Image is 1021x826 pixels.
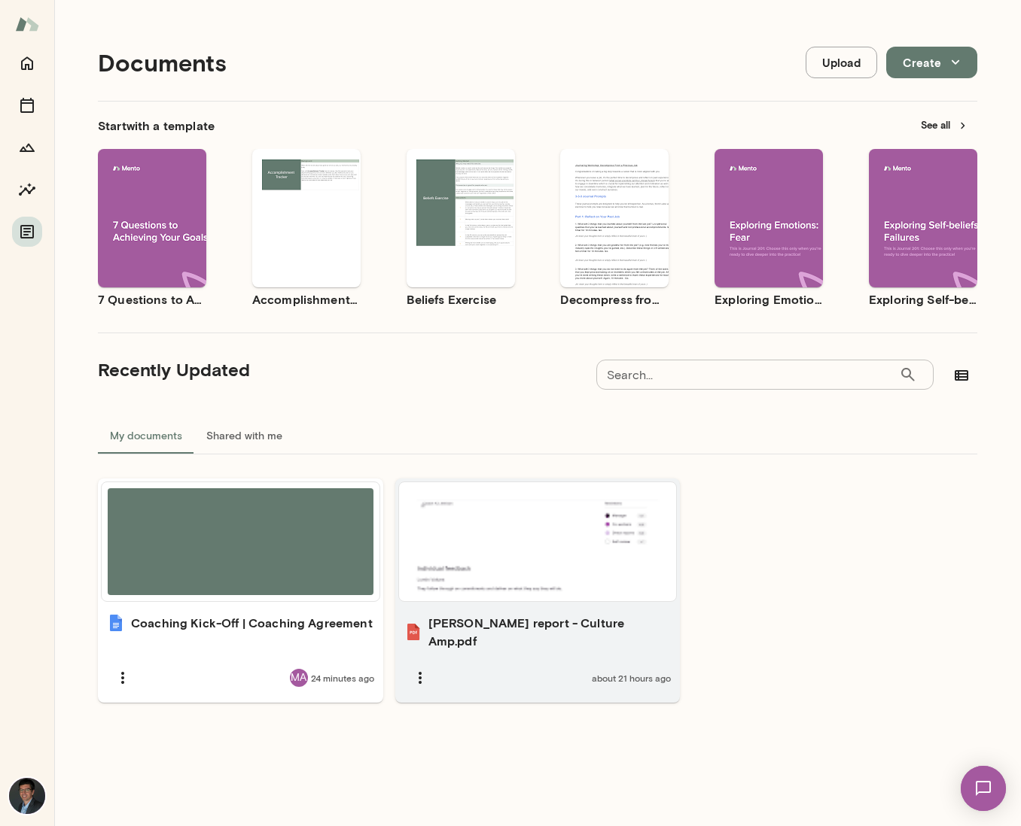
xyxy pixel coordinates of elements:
button: Upload [806,47,877,78]
span: about 21 hours ago [592,672,671,684]
button: Insights [12,175,42,205]
h6: Beliefs Exercise [407,290,515,308]
button: Create [886,47,977,78]
img: Mento [15,10,39,38]
img: Coaching Kick-Off | Coaching Agreement [107,614,125,632]
h4: Documents [98,48,227,77]
h6: Decompress from a Job [560,290,669,308]
h6: [PERSON_NAME] report - Culture Amp.pdf [428,614,672,650]
button: My documents [98,418,194,454]
button: Home [12,48,42,78]
h6: 7 Questions to Achieving Your Goals [98,290,206,308]
div: documents tabs [98,418,977,454]
div: MA [290,669,308,687]
h6: Start with a template [98,117,215,135]
h5: Recently Updated [98,357,250,381]
button: Shared with me [194,418,294,454]
button: Sessions [12,90,42,120]
img: Brian Clerc [9,778,45,814]
h6: Exploring Emotions: Fear [715,290,823,308]
button: Documents [12,217,42,247]
h6: Exploring Self-beliefs: Failures [869,290,977,308]
span: 24 minutes ago [311,672,374,684]
button: See all [912,114,977,137]
button: Growth Plan [12,132,42,162]
h6: Accomplishment Tracker [252,290,361,308]
img: Brian Clerc's report - Culture Amp.pdf [404,623,422,641]
h6: Coaching Kick-Off | Coaching Agreement [131,614,373,632]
